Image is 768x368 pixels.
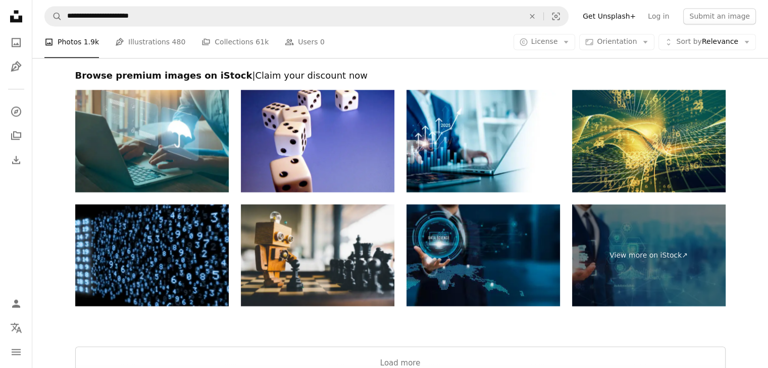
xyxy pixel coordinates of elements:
[75,90,229,192] img: insurance and risk management concept
[579,34,654,50] button: Orientation
[676,38,701,46] span: Sort by
[6,32,26,52] a: Photos
[44,6,569,26] form: Find visuals sitewide
[241,204,394,306] img: Humanoid wood robot with chessboard, artificial intelligence technology concept.
[521,7,543,26] button: Clear
[406,204,560,306] img: Data Science Businessman Holding the Data Network Connecting Icon Linking Business and Analytics ...
[115,26,185,58] a: Illustrations 480
[531,38,558,46] span: License
[6,101,26,121] a: Explore
[6,342,26,362] button: Menu
[6,6,26,28] a: Home — Unsplash
[597,38,637,46] span: Orientation
[683,8,756,24] button: Submit an image
[577,8,642,24] a: Get Unsplash+
[172,37,186,48] span: 480
[6,318,26,338] button: Language
[255,37,269,48] span: 61k
[572,204,726,306] a: View more on iStock↗
[6,126,26,146] a: Collections
[320,37,325,48] span: 0
[75,204,229,306] img: Global communication network
[201,26,269,58] a: Collections 61k
[406,90,560,192] img: Businesswomen pointing to arrow up virtual to forecast and analyze the stock market and economic ...
[6,293,26,314] a: Log in / Sign up
[285,26,325,58] a: Users 0
[642,8,675,24] a: Log in
[514,34,576,50] button: License
[45,7,62,26] button: Search Unsplash
[241,90,394,192] img: Dice, Several
[6,150,26,170] a: Download History
[75,70,726,82] h2: Browse premium images on iStock
[544,7,568,26] button: Visual search
[6,56,26,77] a: Illustrations
[252,70,368,81] span: | Claim your discount now
[676,37,738,47] span: Relevance
[572,90,726,192] img: Digital Fractal Realms
[658,34,756,50] button: Sort byRelevance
